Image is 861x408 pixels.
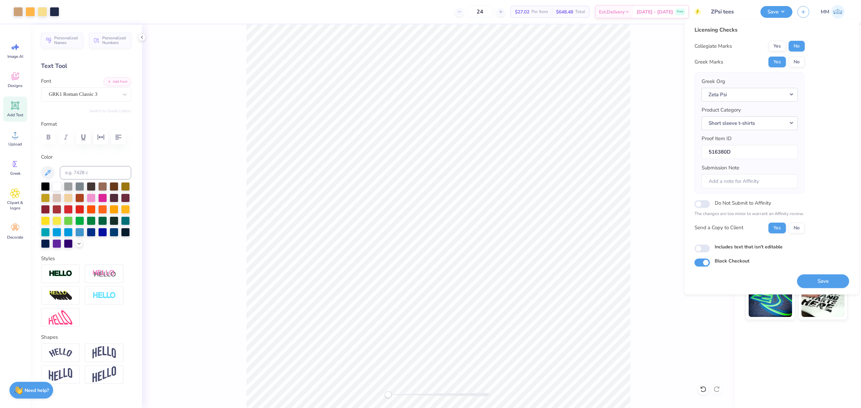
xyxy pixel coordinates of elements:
label: Product Category [702,106,741,114]
span: Designs [8,83,23,88]
img: 3D Illusion [49,290,72,301]
span: Upload [8,141,22,147]
a: MM [818,5,848,18]
span: Greek [10,171,21,176]
input: e.g. 7428 c [60,166,131,179]
div: Licensing Checks [695,26,805,34]
span: Decorate [7,235,23,240]
span: Est. Delivery [599,8,625,15]
button: Yes [769,41,786,51]
img: Arch [92,346,116,359]
img: Flag [49,368,72,381]
button: Save [760,6,792,18]
span: $27.02 [515,8,529,15]
input: Untitled Design [706,5,755,18]
input: – – [467,6,493,18]
label: Color [41,153,131,161]
label: Styles [41,255,55,262]
img: Shadow [92,270,116,278]
button: Save [797,274,849,288]
label: Includes text that isn't editable [715,243,783,250]
div: Greek Marks [695,58,723,66]
button: No [789,41,805,51]
span: Per Item [531,8,548,15]
label: Submission Note [702,164,739,172]
span: Clipart & logos [4,200,26,211]
img: Water based Ink [801,283,845,317]
span: Personalized Numbers [102,36,127,45]
label: Block Checkout [715,257,749,264]
button: Personalized Names [41,33,83,48]
button: Personalized Numbers [89,33,131,48]
div: Accessibility label [385,391,391,398]
span: Add Text [7,112,23,118]
button: Zeta Psi [702,88,798,101]
span: Free [677,9,683,14]
span: MM [821,8,829,16]
p: The changes are too minor to warrant an Affinity review. [695,211,805,217]
img: Glow in the Dark Ink [749,283,792,317]
div: Send a Copy to Client [695,224,743,232]
button: Yes [769,222,786,233]
label: Font [41,77,51,85]
button: No [789,222,805,233]
button: Yes [769,56,786,67]
button: Switch to Greek Letters [89,108,131,114]
img: Arc [49,348,72,357]
button: Short sleeve t-shirts [702,116,798,130]
img: Negative Space [92,292,116,299]
div: Text Tool [41,62,131,71]
span: Total [575,8,585,15]
button: Add Font [104,77,131,86]
label: Format [41,120,131,128]
img: Free Distort [49,310,72,325]
label: Shapes [41,333,58,341]
label: Do Not Submit to Affinity [715,199,771,207]
img: Mariah Myssa Salurio [831,5,845,18]
input: Add a note for Affinity [702,174,798,189]
strong: Need help? [25,387,49,394]
span: Personalized Names [54,36,79,45]
label: Proof Item ID [702,135,732,142]
span: Image AI [7,54,23,59]
div: Collegiate Marks [695,42,732,50]
label: Greek Org [702,78,725,85]
img: Rise [92,366,116,383]
span: [DATE] - [DATE] [637,8,673,15]
img: Stroke [49,270,72,278]
button: No [789,56,805,67]
span: $648.48 [556,8,573,15]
